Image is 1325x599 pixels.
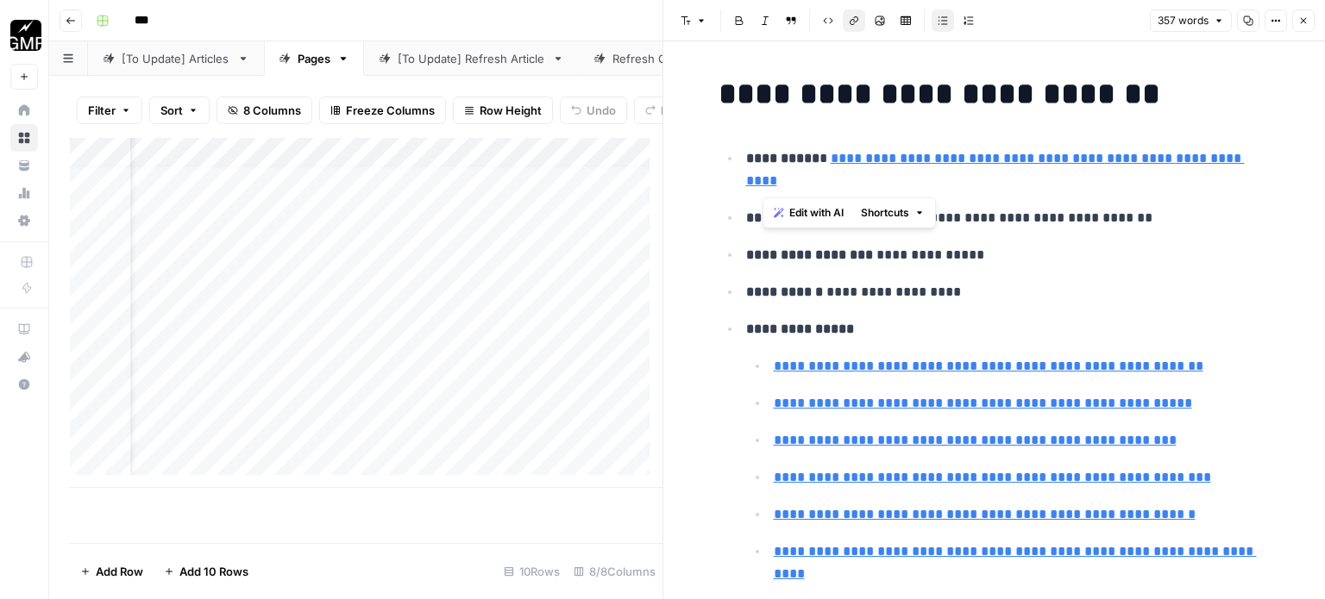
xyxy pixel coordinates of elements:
[567,558,662,585] div: 8/8 Columns
[217,97,312,124] button: 8 Columns
[298,50,330,67] div: Pages
[77,97,142,124] button: Filter
[10,207,38,234] a: Settings
[1158,13,1209,28] span: 357 words
[160,102,183,119] span: Sort
[767,202,851,224] button: Edit with AI
[154,558,259,585] button: Add 10 Rows
[497,558,567,585] div: 10 Rows
[854,202,932,224] button: Shortcuts
[634,97,700,124] button: Redo
[179,563,248,580] span: Add 10 Rows
[96,563,143,580] span: Add Row
[10,124,38,152] a: Browse
[10,20,41,51] img: Growth Marketing Pro Logo
[587,102,616,119] span: Undo
[612,50,696,67] div: Refresh Outline
[10,315,38,343] a: AirOps Academy
[243,102,301,119] span: 8 Columns
[88,102,116,119] span: Filter
[1150,9,1232,32] button: 357 words
[579,41,730,76] a: Refresh Outline
[10,97,38,124] a: Home
[149,97,210,124] button: Sort
[11,344,37,370] div: What's new?
[10,371,38,398] button: Help + Support
[264,41,364,76] a: Pages
[88,41,264,76] a: [To Update] Articles
[10,179,38,207] a: Usage
[364,41,579,76] a: [To Update] Refresh Article
[789,205,844,221] span: Edit with AI
[480,102,542,119] span: Row Height
[319,97,446,124] button: Freeze Columns
[10,343,38,371] button: What's new?
[560,97,627,124] button: Undo
[122,50,230,67] div: [To Update] Articles
[70,558,154,585] button: Add Row
[10,14,38,57] button: Workspace: Growth Marketing Pro
[861,205,909,221] span: Shortcuts
[346,102,435,119] span: Freeze Columns
[10,152,38,179] a: Your Data
[398,50,545,67] div: [To Update] Refresh Article
[453,97,553,124] button: Row Height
